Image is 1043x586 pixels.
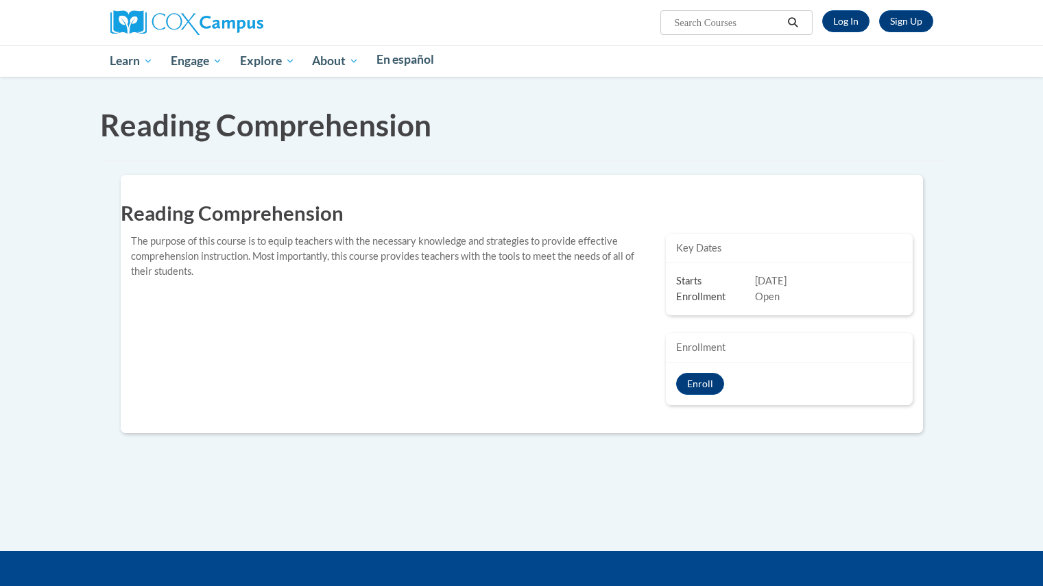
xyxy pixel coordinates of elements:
a: Register [879,10,933,32]
span: Reading Comprehension [100,107,431,143]
input: Search Courses [673,14,782,31]
span: En español [376,52,434,66]
a: En español [368,45,443,74]
img: Cox Campus [110,10,263,35]
div: Enrollment [666,333,913,363]
span: Learn [110,53,153,69]
span: About [312,53,359,69]
a: Cox Campus [110,16,263,27]
h1: Reading Comprehension [121,199,923,227]
span: Starts [676,274,755,289]
a: Learn [101,45,163,77]
div: The purpose of this course is to equip teachers with the necessary knowledge and strategies to pr... [121,234,656,279]
a: Explore [231,45,304,77]
i:  [787,18,799,28]
a: About [303,45,368,77]
button: Search [782,14,803,31]
button: Reading Comprehension [676,373,724,395]
div: Main menu [90,45,954,77]
span: Explore [240,53,295,69]
span: Enrollment [676,290,755,305]
a: Log In [822,10,870,32]
span: Open [755,291,780,302]
div: Key Dates [666,234,913,263]
a: Engage [162,45,231,77]
span: [DATE] [755,275,787,286]
span: Engage [171,53,222,69]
